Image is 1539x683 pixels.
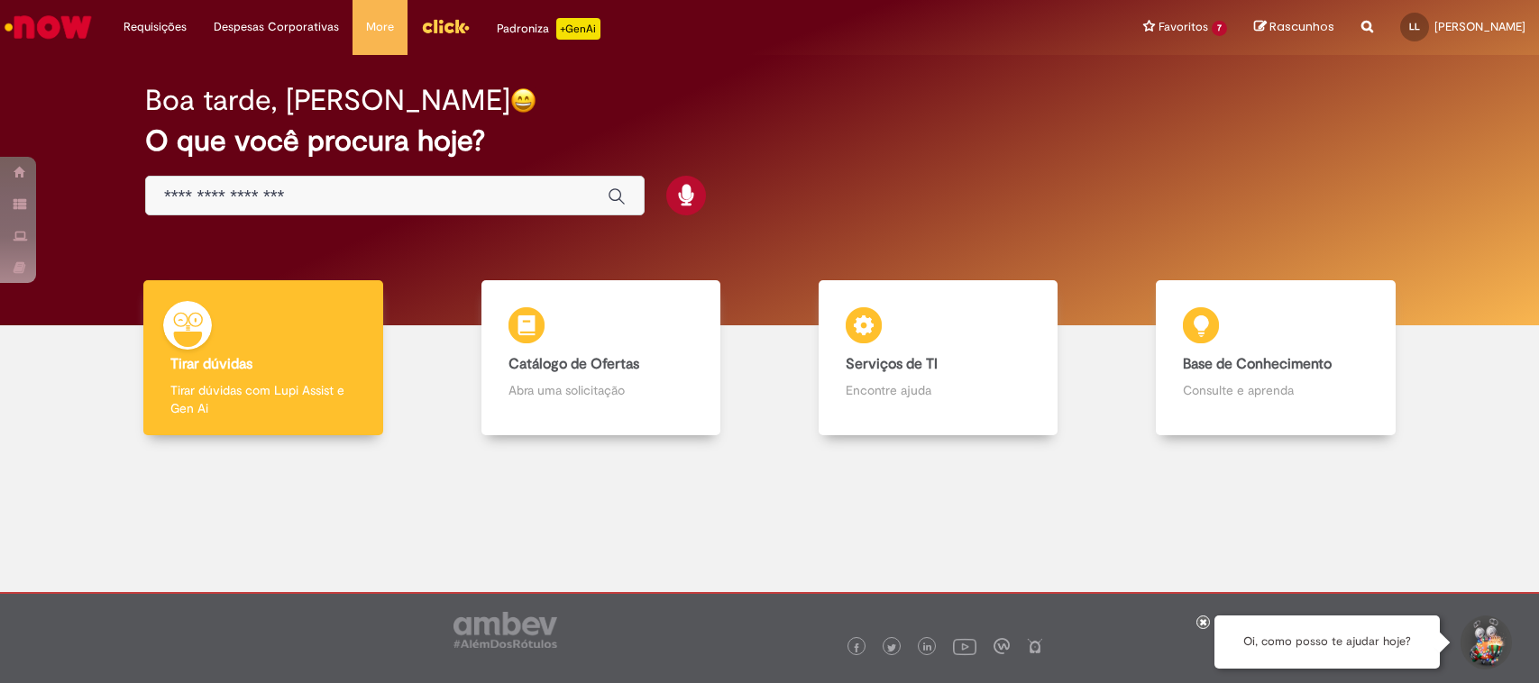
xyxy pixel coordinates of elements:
img: logo_footer_twitter.png [887,643,896,652]
img: happy-face.png [510,87,536,114]
p: Consulte e aprenda [1183,381,1368,399]
span: More [366,18,394,36]
span: Requisições [124,18,187,36]
img: click_logo_yellow_360x200.png [421,13,470,40]
b: Base de Conhecimento [1183,355,1332,373]
span: LL [1409,21,1420,32]
img: logo_footer_ambev_rotulo_gray.png [453,612,557,648]
p: Tirar dúvidas com Lupi Assist e Gen Ai [170,381,355,417]
a: Rascunhos [1254,19,1334,36]
a: Catálogo de Ofertas Abra uma solicitação [432,280,769,436]
p: +GenAi [556,18,600,40]
span: Favoritos [1159,18,1208,36]
a: Tirar dúvidas Tirar dúvidas com Lupi Assist e Gen Ai [95,280,432,436]
a: Base de Conhecimento Consulte e aprenda [1107,280,1444,436]
h2: Boa tarde, [PERSON_NAME] [145,85,510,116]
h2: O que você procura hoje? [145,125,1394,157]
img: logo_footer_facebook.png [852,643,861,652]
img: logo_footer_youtube.png [953,634,976,658]
div: Padroniza [497,18,600,40]
a: Serviços de TI Encontre ajuda [770,280,1107,436]
b: Catálogo de Ofertas [508,355,639,373]
span: Despesas Corporativas [214,18,339,36]
b: Tirar dúvidas [170,355,252,373]
img: ServiceNow [2,9,95,45]
img: logo_footer_naosei.png [1027,638,1043,654]
b: Serviços de TI [846,355,938,373]
img: logo_footer_workplace.png [994,638,1010,654]
button: Iniciar Conversa de Suporte [1458,615,1512,669]
span: [PERSON_NAME] [1434,19,1525,34]
img: logo_footer_linkedin.png [923,642,932,653]
div: Oi, como posso te ajudar hoje? [1214,615,1440,669]
span: Rascunhos [1269,18,1334,35]
p: Encontre ajuda [846,381,1031,399]
span: 7 [1212,21,1227,36]
p: Abra uma solicitação [508,381,693,399]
